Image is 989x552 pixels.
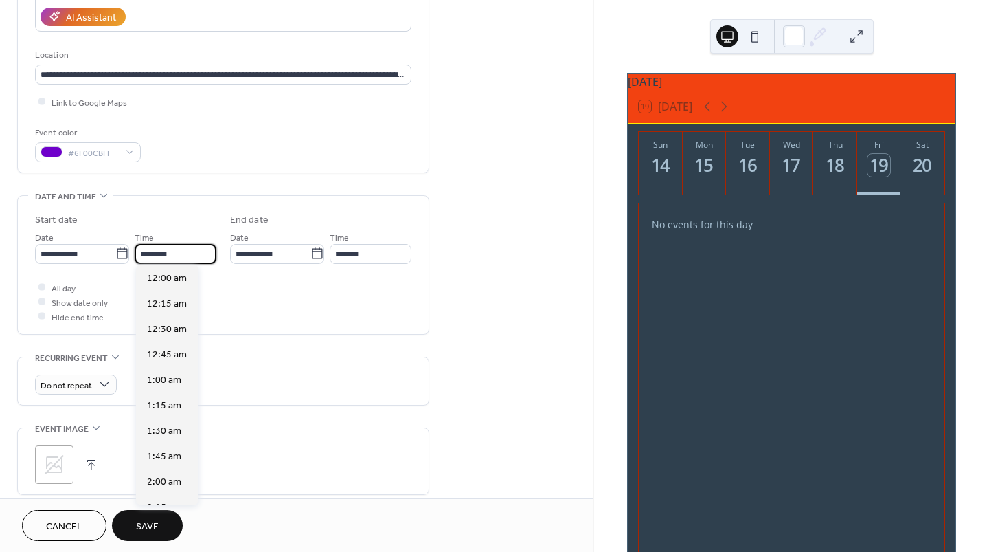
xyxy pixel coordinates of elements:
div: Fri [861,139,897,151]
div: Sun [643,139,679,151]
span: Cancel [46,520,82,534]
span: Time [330,230,349,245]
div: Location [35,48,409,63]
div: 20 [911,154,934,177]
button: AI Assistant [41,8,126,26]
div: No events for this day [641,208,943,241]
span: Show date only [52,296,108,310]
span: 12:00 am [147,272,187,286]
div: 17 [780,154,803,177]
button: Wed17 [770,132,814,195]
span: 2:00 am [147,475,181,489]
div: Start date [35,213,78,228]
span: #6F00CBFF [68,146,119,160]
span: Time [135,230,154,245]
div: Mon [687,139,723,151]
span: Date [35,230,54,245]
div: 16 [737,154,760,177]
div: 18 [824,154,847,177]
button: Save [112,510,183,541]
span: 1:30 am [147,424,181,439]
div: Tue [730,139,766,151]
span: 12:15 am [147,297,187,311]
button: Fri19 [857,132,901,195]
button: Thu18 [813,132,857,195]
button: Sat20 [900,132,944,195]
div: Thu [817,139,853,151]
span: 12:45 am [147,348,187,362]
div: AI Assistant [66,10,116,25]
span: 1:00 am [147,373,181,388]
span: Save [136,520,159,534]
span: Date and time [35,190,96,204]
span: Event image [35,422,89,437]
div: ; [35,445,73,484]
div: 19 [867,154,890,177]
button: Cancel [22,510,106,541]
div: Sat [905,139,940,151]
button: Tue16 [726,132,770,195]
div: 15 [693,154,716,177]
div: 14 [650,154,672,177]
span: 1:45 am [147,450,181,464]
div: Wed [774,139,810,151]
div: [DATE] [628,74,955,90]
span: Date [230,230,249,245]
button: Mon15 [683,132,727,195]
span: 12:30 am [147,322,187,337]
div: Event color [35,126,138,140]
span: Recurring event [35,351,108,366]
span: All day [52,281,76,296]
span: Link to Google Maps [52,96,127,110]
div: End date [230,213,269,228]
span: 1:15 am [147,399,181,413]
span: Hide end time [52,310,104,324]
button: Sun14 [639,132,683,195]
span: Do not repeat [41,377,92,393]
span: 2:15 am [147,500,181,515]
